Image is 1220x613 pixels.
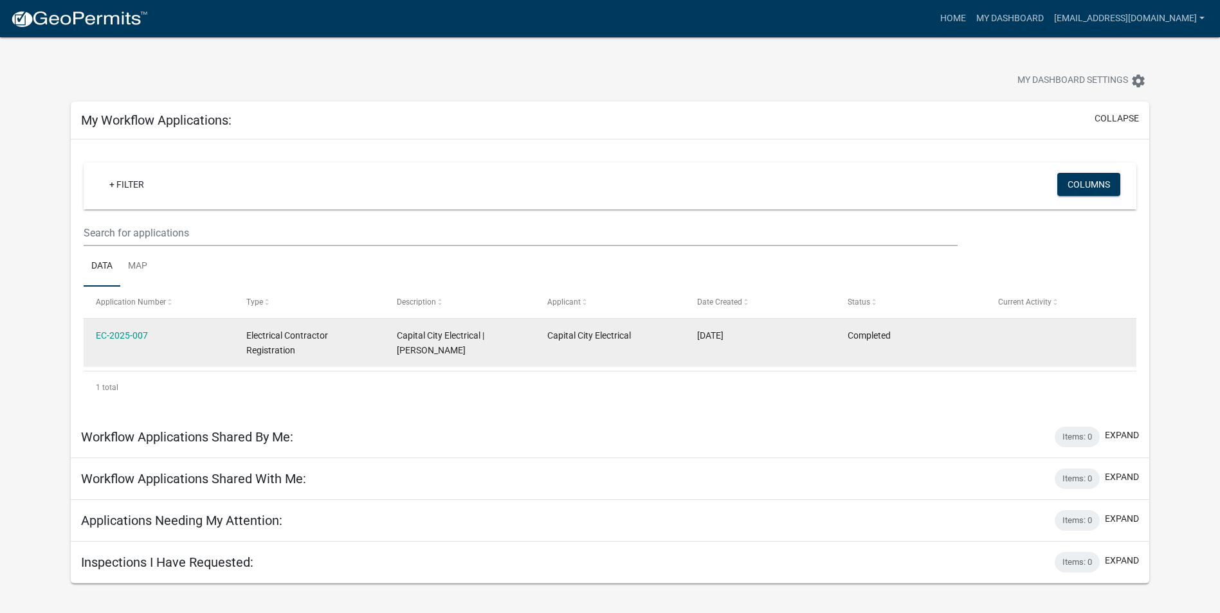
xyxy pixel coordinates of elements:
datatable-header-cell: Date Created [685,287,835,317]
a: Home [935,6,971,31]
datatable-header-cell: Status [835,287,986,317]
span: Capital City Electrical | Charles Brooks [397,330,484,355]
div: Items: 0 [1055,468,1100,489]
h5: My Workflow Applications: [81,112,232,128]
span: Application Number [96,298,166,306]
datatable-header-cell: Description [385,287,535,317]
datatable-header-cell: Applicant [534,287,685,317]
span: Completed [848,330,891,341]
div: collapse [71,139,1149,416]
a: Map [120,246,155,287]
span: Date Created [697,298,742,306]
h5: Applications Needing My Attention: [81,513,282,528]
button: My Dashboard Settingssettings [1007,68,1156,93]
a: [EMAIL_ADDRESS][DOMAIN_NAME] [1049,6,1210,31]
button: collapse [1095,112,1139,125]
h5: Inspections I Have Requested: [81,555,253,570]
span: Status [848,298,870,306]
span: Current Activity [998,298,1052,306]
a: Data [84,246,120,287]
span: Description [397,298,436,306]
button: Columns [1057,173,1120,196]
a: EC-2025-007 [96,330,148,341]
a: My Dashboard [971,6,1049,31]
a: + Filter [99,173,154,196]
h5: Workflow Applications Shared With Me: [81,471,306,486]
span: Applicant [547,298,581,306]
h5: Workflow Applications Shared By Me: [81,429,293,445]
div: 1 total [84,371,1136,404]
button: expand [1105,554,1139,567]
span: My Dashboard Settings [1017,73,1128,89]
i: settings [1131,73,1146,89]
datatable-header-cell: Application Number [84,287,234,317]
span: Capital City Electrical [547,330,631,341]
span: Type [246,298,263,306]
div: Items: 0 [1055,552,1100,573]
datatable-header-cell: Current Activity [986,287,1136,317]
button: expand [1105,512,1139,526]
datatable-header-cell: Type [234,287,385,317]
div: Items: 0 [1055,427,1100,447]
input: Search for applications [84,220,958,246]
button: expand [1105,429,1139,442]
span: 09/10/2025 [697,330,724,341]
span: Electrical Contractor Registration [246,330,328,355]
div: Items: 0 [1055,510,1100,531]
button: expand [1105,470,1139,484]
